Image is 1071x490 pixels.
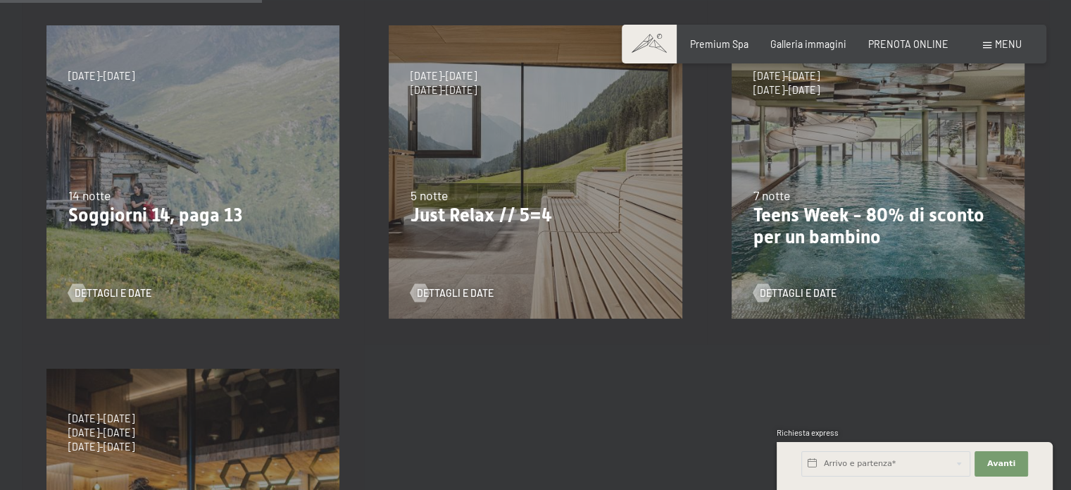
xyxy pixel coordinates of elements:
[753,286,837,300] a: Dettagli e Date
[68,412,134,426] span: [DATE]-[DATE]
[75,286,151,300] span: Dettagli e Date
[68,188,111,203] span: 14 notte
[411,188,448,203] span: 5 notte
[753,188,790,203] span: 7 notte
[68,440,134,454] span: [DATE]-[DATE]
[417,286,494,300] span: Dettagli e Date
[975,451,1028,477] button: Avanti
[68,426,134,440] span: [DATE]-[DATE]
[760,286,837,300] span: Dettagli e Date
[411,69,477,83] span: [DATE]-[DATE]
[68,204,318,227] p: Soggiorni 14, paga 13
[995,38,1022,50] span: Menu
[868,38,948,50] a: PRENOTA ONLINE
[753,83,820,97] span: [DATE]-[DATE]
[411,83,477,97] span: [DATE]-[DATE]
[411,286,494,300] a: Dettagli e Date
[411,204,660,227] p: Just Relax // 5=4
[690,38,749,50] a: Premium Spa
[770,38,846,50] a: Galleria immagini
[68,286,151,300] a: Dettagli e Date
[987,458,1015,470] span: Avanti
[68,69,134,83] span: [DATE]-[DATE]
[753,204,1003,249] p: Teens Week - 80% di sconto per un bambino
[753,69,820,83] span: [DATE]-[DATE]
[777,428,839,437] span: Richiesta express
